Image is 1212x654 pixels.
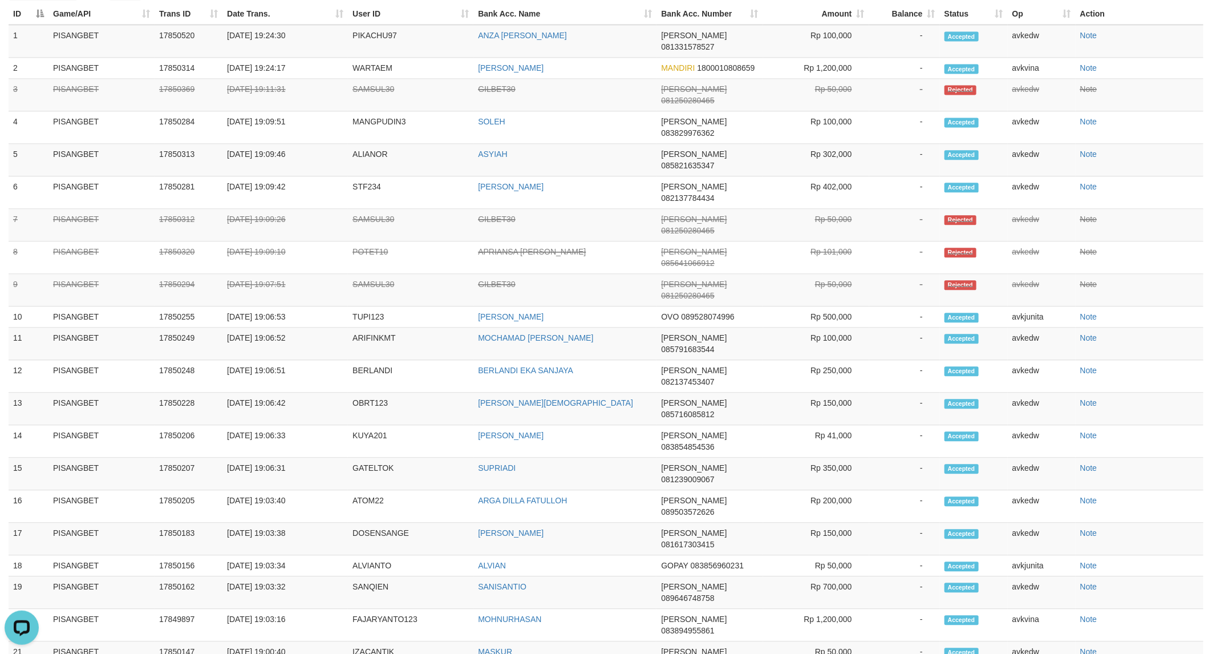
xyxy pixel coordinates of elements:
span: [PERSON_NAME] [661,117,727,126]
a: GILBET30 [478,280,515,289]
th: Amount: activate to sort column ascending [763,3,869,25]
td: 14 [9,425,48,458]
td: PISANGBET [48,523,155,555]
td: SAMSUL30 [348,209,473,241]
td: PISANGBET [48,274,155,306]
span: [PERSON_NAME] [661,431,727,440]
td: 4 [9,111,48,144]
td: Rp 350,000 [763,458,869,490]
a: Note [1080,117,1097,126]
span: [PERSON_NAME] [661,528,727,538]
td: avkedw [1008,209,1076,241]
td: avkjunita [1008,306,1076,328]
td: 17850228 [155,393,222,425]
a: ARGA DILLA FATULLOH [478,496,567,505]
td: PISANGBET [48,425,155,458]
td: avkedw [1008,490,1076,523]
span: [PERSON_NAME] [661,31,727,40]
span: [PERSON_NAME] [661,582,727,591]
a: Note [1080,582,1097,591]
a: [PERSON_NAME][DEMOGRAPHIC_DATA] [478,398,633,407]
a: SUPRIADI [478,463,516,473]
td: PISANGBET [48,393,155,425]
td: [DATE] 19:03:16 [222,609,348,641]
span: [PERSON_NAME] [661,215,727,224]
td: PISANGBET [48,144,155,176]
td: PISANGBET [48,609,155,641]
td: 18 [9,555,48,576]
span: [PERSON_NAME] [661,463,727,473]
td: SAMSUL30 [348,79,473,111]
span: GOPAY [661,561,688,570]
td: 17850255 [155,306,222,328]
td: avkvina [1008,609,1076,641]
span: Rejected [945,85,976,95]
a: Note [1080,615,1097,624]
td: avkedw [1008,458,1076,490]
td: [DATE] 19:03:32 [222,576,348,609]
a: BERLANDI EKA SANJAYA [478,366,573,375]
a: Note [1080,63,1097,72]
span: [PERSON_NAME] [661,280,727,289]
td: Rp 402,000 [763,176,869,209]
span: [PERSON_NAME] [661,496,727,505]
a: Note [1080,496,1097,505]
td: Rp 150,000 [763,393,869,425]
a: Note [1080,247,1097,256]
td: Rp 41,000 [763,425,869,458]
th: Bank Acc. Name: activate to sort column ascending [473,3,656,25]
td: Rp 50,000 [763,274,869,306]
td: PISANGBET [48,25,155,58]
span: Copy 081250280465 to clipboard [661,291,714,300]
td: Rp 1,200,000 [763,58,869,79]
th: Bank Acc. Number: activate to sort column ascending [656,3,763,25]
td: [DATE] 19:03:38 [222,523,348,555]
span: Accepted [945,183,979,192]
td: [DATE] 19:11:31 [222,79,348,111]
a: Note [1080,280,1097,289]
td: [DATE] 19:09:51 [222,111,348,144]
td: Rp 200,000 [763,490,869,523]
th: Action [1076,3,1203,25]
td: 17850284 [155,111,222,144]
span: Copy 081331578527 to clipboard [661,42,714,51]
a: Note [1080,366,1097,375]
th: Trans ID: activate to sort column ascending [155,3,222,25]
a: MOHNURHASAN [478,615,541,624]
td: Rp 50,000 [763,79,869,111]
td: TUPI123 [348,306,473,328]
span: Accepted [945,31,979,41]
td: PISANGBET [48,555,155,576]
td: ATOM22 [348,490,473,523]
th: Game/API: activate to sort column ascending [48,3,155,25]
td: SANQIEN [348,576,473,609]
a: [PERSON_NAME] [478,312,544,321]
span: Accepted [945,334,979,344]
td: 12 [9,360,48,393]
td: 8 [9,241,48,274]
span: Copy 082137784434 to clipboard [661,193,714,203]
a: ALVIAN [478,561,506,570]
td: - [869,25,940,58]
td: 2 [9,58,48,79]
td: PISANGBET [48,328,155,360]
td: 17850156 [155,555,222,576]
td: avkedw [1008,425,1076,458]
td: avkedw [1008,328,1076,360]
td: - [869,111,940,144]
a: APRIANSA [PERSON_NAME] [478,247,586,256]
a: Note [1080,463,1097,473]
td: - [869,523,940,555]
td: 3 [9,79,48,111]
td: avkedw [1008,25,1076,58]
a: [PERSON_NAME] [478,431,544,440]
td: avkedw [1008,360,1076,393]
td: GATELTOK [348,458,473,490]
td: ARIFINKMT [348,328,473,360]
td: - [869,360,940,393]
td: 17850314 [155,58,222,79]
td: PISANGBET [48,306,155,328]
td: PISANGBET [48,576,155,609]
a: Note [1080,31,1097,40]
a: SOLEH [478,117,505,126]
